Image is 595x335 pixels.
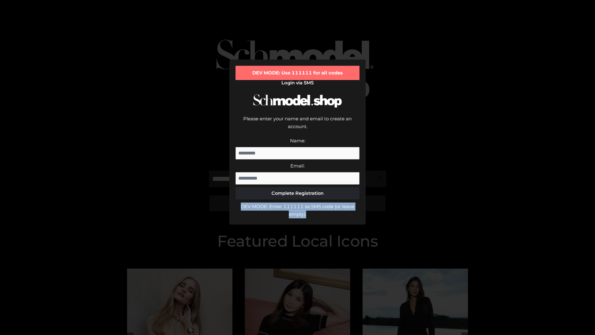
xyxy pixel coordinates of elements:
button: Complete Registration [236,187,359,199]
div: DEV MODE: Use 111111 for all codes [236,66,359,80]
label: Email: [290,163,305,169]
h2: Login via SMS [236,80,359,86]
div: Please enter your name and email to create an account. [236,115,359,137]
div: DEV MODE: Enter 111111 as SMS code (or leave empty). [236,203,359,218]
label: Name: [290,138,305,144]
img: Schmodel Logo [251,89,344,113]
